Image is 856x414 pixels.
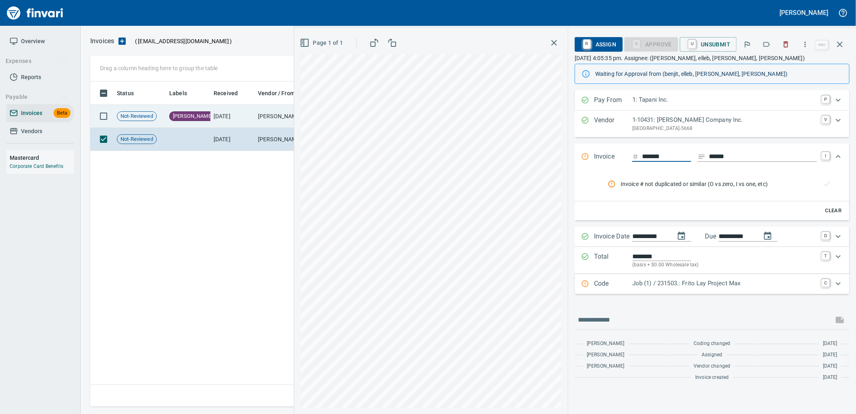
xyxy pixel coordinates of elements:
[632,261,817,269] p: (basis + $0.00 Wholesale tax)
[6,32,74,50] a: Overview
[594,279,632,289] p: Code
[575,170,850,220] div: Expand
[583,40,591,48] a: R
[823,206,844,215] span: Clear
[2,90,70,105] button: Payable
[575,227,850,247] div: Expand
[822,95,830,103] a: P
[688,40,696,48] a: U
[587,340,624,348] span: [PERSON_NAME]
[575,37,623,52] button: RAssign
[575,54,850,62] p: [DATE] 4:05:35 pm. Assignee: ([PERSON_NAME], elleb, [PERSON_NAME], [PERSON_NAME])
[210,128,255,151] td: [DATE]
[738,36,756,53] button: Flag
[214,88,248,98] span: Received
[594,252,632,269] p: Total
[258,88,295,98] span: Vendor / From
[21,36,45,46] span: Overview
[170,113,216,120] span: [PERSON_NAME]
[822,115,830,123] a: V
[214,88,238,98] span: Received
[169,88,187,98] span: Labels
[594,152,632,162] p: Invoice
[90,36,114,46] nav: breadcrumb
[117,88,134,98] span: Status
[587,362,624,370] span: [PERSON_NAME]
[575,111,850,137] div: Expand
[823,351,837,359] span: [DATE]
[594,95,632,106] p: Pay From
[575,274,850,294] div: Expand
[581,38,616,51] span: Assign
[758,36,775,53] button: Labels
[624,40,678,47] div: Job Phase required
[694,362,730,370] span: Vendor changed
[301,38,343,48] span: Page 1 of 1
[796,36,814,53] button: More
[255,105,335,128] td: [PERSON_NAME] Company Inc. (1-10431)
[100,64,218,72] p: Drag a column heading here to group the table
[255,128,335,151] td: [PERSON_NAME] Company Inc. (1-10431)
[10,163,63,169] a: Corporate Card Benefits
[632,152,639,161] svg: Invoice number
[823,374,837,382] span: [DATE]
[705,232,743,241] p: Due
[169,88,197,98] span: Labels
[672,226,691,246] button: change date
[117,136,156,143] span: Not-Reviewed
[595,67,843,81] div: Waiting for Approval from (benjit, elleb, [PERSON_NAME], [PERSON_NAME])
[114,36,130,46] button: Upload an Invoice
[21,126,42,136] span: Vendors
[21,72,41,82] span: Reports
[830,310,850,330] span: This records your message into the invoice and notifies anyone mentioned
[117,113,156,120] span: Not-Reviewed
[601,174,843,194] nav: rules from agents
[632,279,817,288] p: Job (1) / 231503.: Frito Lay Project Max
[90,36,114,46] p: Invoices
[702,351,722,359] span: Assigned
[298,36,346,50] button: Page 1 of 1
[823,340,837,348] span: [DATE]
[10,153,74,162] h6: Mastercard
[632,125,817,133] p: [GEOGRAPHIC_DATA]-5668
[2,54,70,69] button: Expenses
[814,35,850,54] span: Close invoice
[575,90,850,111] div: Expand
[6,104,74,122] a: InvoicesBeta
[6,56,66,66] span: Expenses
[117,88,144,98] span: Status
[686,38,730,51] span: Unsubmit
[5,3,65,23] img: Finvari
[6,68,74,86] a: Reports
[822,252,830,260] a: T
[6,92,66,102] span: Payable
[680,37,737,52] button: UUnsubmit
[621,180,824,188] span: Invoice # not duplicated or similar (O vs zero, I vs one, etc)
[21,108,42,118] span: Invoices
[594,115,632,132] p: Vendor
[698,153,706,161] svg: Invoice description
[822,232,830,240] a: D
[695,374,729,382] span: Invoice created
[758,226,777,246] button: change due date
[6,122,74,140] a: Vendors
[258,88,305,98] span: Vendor / From
[823,362,837,370] span: [DATE]
[210,105,255,128] td: [DATE]
[816,40,828,49] a: esc
[821,205,846,217] button: Clear
[632,95,817,105] p: 1: Tapani Inc.
[694,340,730,348] span: Coding changed
[137,37,230,45] span: [EMAIL_ADDRESS][DOMAIN_NAME]
[575,247,850,274] div: Expand
[130,37,232,45] p: ( )
[778,6,830,19] button: [PERSON_NAME]
[822,152,830,160] a: I
[632,115,817,125] p: 1-10431: [PERSON_NAME] Company Inc.
[587,351,624,359] span: [PERSON_NAME]
[777,36,795,53] button: Discard
[54,109,71,118] span: Beta
[575,144,850,170] div: Expand
[822,279,830,287] a: C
